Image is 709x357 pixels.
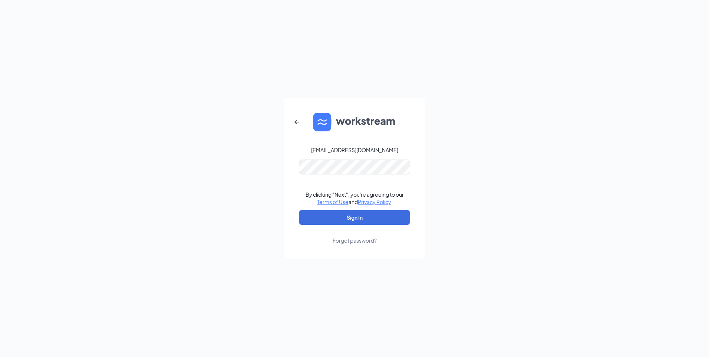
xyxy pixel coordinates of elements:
[311,146,398,154] div: [EMAIL_ADDRESS][DOMAIN_NAME]
[333,225,377,244] a: Forgot password?
[292,118,301,127] svg: ArrowLeftNew
[317,199,349,205] a: Terms of Use
[358,199,391,205] a: Privacy Policy
[333,237,377,244] div: Forgot password?
[306,191,404,206] div: By clicking "Next", you're agreeing to our and .
[288,113,306,131] button: ArrowLeftNew
[313,113,396,131] img: WS logo and Workstream text
[299,210,410,225] button: Sign In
